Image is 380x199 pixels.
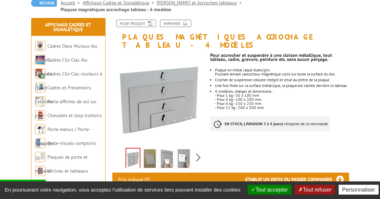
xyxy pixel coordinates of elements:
[195,152,202,163] span: Next
[48,140,96,146] a: Porte-visuels comptoirs
[215,78,349,82] li: Crochet de suspension robuste intégré et situé au centre de la plaque.
[210,52,332,62] strong: Pour accrocher et suspendre à une cloison métallique, tout tableau, cadre, gravure, peinture etc....
[45,22,91,32] a: Affichage Cadres et Signalétique
[48,112,102,118] a: Chevalets et stop trottoirs
[178,149,190,170] img: 250025_plaque_suspension_crochet_magnetique.jpg
[35,98,97,118] a: Porte-affiches de sol sur pied
[35,154,88,174] a: Plaques de porte et murales
[118,173,151,186] p: Prix indiqué HT
[161,149,173,170] img: 250025_plaque_suspension_crochet_magnetique_1.jpg
[1,187,244,193] span: En poursuivant votre navigation, vous acceptez l'utilisation de services tiers pouvant installer ...
[126,149,140,170] img: 250025_250026_250027_250028_plaque_magnetique_3.jpg
[61,6,172,13] li: Plaques magnétiques accrochage tableau - 4 modèles
[35,168,88,188] a: Vitrines et tableaux affichage
[215,97,349,102] div: - Pour 4 kg - 100 x 200 mm
[246,173,349,186] h3: Etablir un devis ou passer commande
[248,185,291,195] button: Tout accepter
[225,121,282,126] strong: EN STOCK, LIVRAISON 3 à 4 jours
[116,20,156,27] a: Fiche produit
[35,126,91,146] a: Porte-menus / Porte-messages
[160,20,191,27] a: Imprimer
[112,52,205,145] img: 250025_250026_250027_250028_plaque_magnetique_3.jpg
[35,124,45,134] img: Porte-menus / Porte-messages
[295,185,335,195] button: Tout refuser
[215,84,349,88] li: Une fois fixée sur la surface métallique, la plaque est cachée derrière le tableau
[215,89,349,93] div: 4 modèles, charges et dimensions :
[107,20,354,49] h1: Plaques magnétiques accrochage tableau - 4 modèles
[215,93,349,97] div: - Pour 1 kg - 50 x 100 mm
[35,85,91,105] a: Cadres et Présentoirs Extérieur
[35,41,45,51] img: Cadres Deco Muraux Alu ou Bois
[215,102,349,106] div: - Pour 6 kg - 150 x 250 mm
[215,72,349,76] p: Puissant aimant caoutchouc magnétique collé sur toute la surface du dos.
[210,116,330,131] p: à réception de la commande
[215,106,349,110] div: - Pour 12 kg - 200 x 300 mm
[35,57,88,77] a: Cadres Clic-Clac Alu Clippant
[144,149,156,170] img: 250025_250026_250027_250028_plaque_magnetique_montage.gif
[35,152,45,162] img: Plaques de porte et murales
[215,68,349,72] p: Plaque en métal laqué blanc/gris
[35,71,103,91] a: Cadres Clic-Clac couleurs à clapet
[35,43,98,63] a: Cadres Deco Muraux Alu ou Bois
[339,185,379,195] button: Personnaliser (fenêtre modale)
